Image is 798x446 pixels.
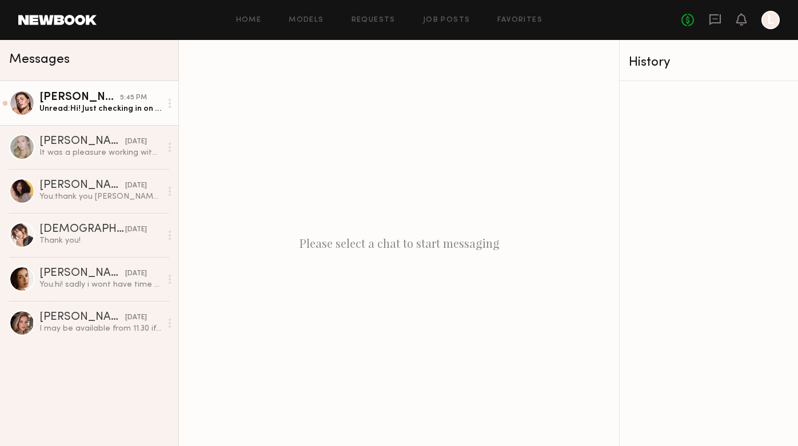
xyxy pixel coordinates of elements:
[39,147,161,158] div: It was a pleasure working with all of you😊💕 Hope to see you again soon!
[39,323,161,334] div: I may be available from 11.30 if that helps
[39,92,120,103] div: [PERSON_NAME]
[125,312,147,323] div: [DATE]
[39,224,125,235] div: [DEMOGRAPHIC_DATA][PERSON_NAME]
[761,11,780,29] a: L
[236,17,262,24] a: Home
[125,136,147,147] div: [DATE]
[39,279,161,290] div: You: hi! sadly i wont have time this week. Let us know when youre back and want to swing by the o...
[39,103,161,114] div: Unread: Hi! Just checking in on the call sheet :)
[423,17,470,24] a: Job Posts
[39,312,125,323] div: [PERSON_NAME]
[179,40,619,446] div: Please select a chat to start messaging
[352,17,396,24] a: Requests
[629,56,789,69] div: History
[39,136,125,147] div: [PERSON_NAME]
[39,268,125,279] div: [PERSON_NAME]
[39,180,125,191] div: [PERSON_NAME]
[125,268,147,279] div: [DATE]
[39,235,161,246] div: Thank you!
[120,93,147,103] div: 5:45 PM
[289,17,324,24] a: Models
[39,191,161,202] div: You: thank you [PERSON_NAME]!!! you were so so great
[9,53,70,66] span: Messages
[497,17,542,24] a: Favorites
[125,180,147,191] div: [DATE]
[125,224,147,235] div: [DATE]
